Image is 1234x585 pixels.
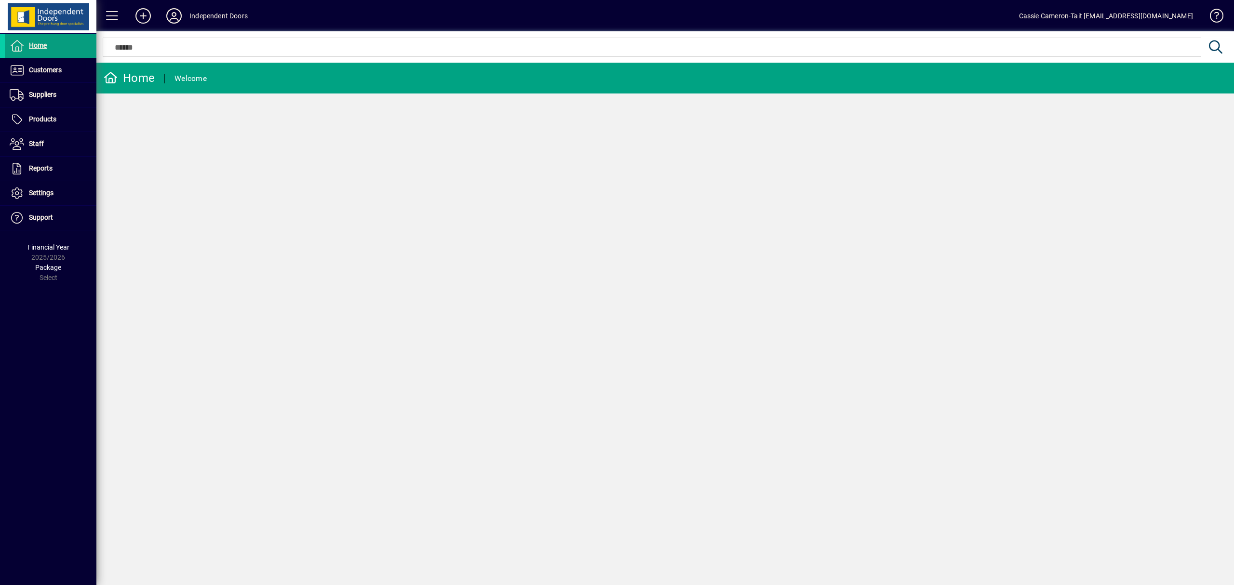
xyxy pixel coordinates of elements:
[104,70,155,86] div: Home
[1019,8,1193,24] div: Cassie Cameron-Tait [EMAIL_ADDRESS][DOMAIN_NAME]
[1203,2,1222,33] a: Knowledge Base
[29,41,47,49] span: Home
[128,7,159,25] button: Add
[29,66,62,74] span: Customers
[159,7,189,25] button: Profile
[174,71,207,86] div: Welcome
[29,115,56,123] span: Products
[189,8,248,24] div: Independent Doors
[29,189,54,197] span: Settings
[35,264,61,271] span: Package
[29,91,56,98] span: Suppliers
[5,181,96,205] a: Settings
[5,132,96,156] a: Staff
[29,164,53,172] span: Reports
[27,243,69,251] span: Financial Year
[5,58,96,82] a: Customers
[5,157,96,181] a: Reports
[5,83,96,107] a: Suppliers
[5,206,96,230] a: Support
[5,107,96,132] a: Products
[29,140,44,147] span: Staff
[29,213,53,221] span: Support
